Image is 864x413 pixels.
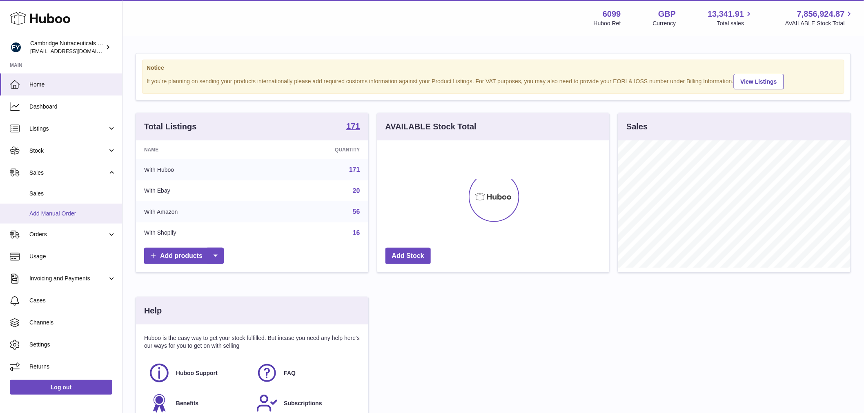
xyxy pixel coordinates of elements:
[717,20,753,27] span: Total sales
[353,187,360,194] a: 20
[136,222,263,244] td: With Shopify
[797,9,845,20] span: 7,856,924.87
[349,166,360,173] a: 171
[147,64,840,72] strong: Notice
[785,20,854,27] span: AVAILABLE Stock Total
[785,9,854,27] a: 7,856,924.87 AVAILABLE Stock Total
[29,125,107,133] span: Listings
[176,369,218,377] span: Huboo Support
[30,48,120,54] span: [EMAIL_ADDRESS][DOMAIN_NAME]
[144,121,197,132] h3: Total Listings
[29,81,116,89] span: Home
[144,334,360,350] p: Huboo is the easy way to get your stock fulfilled. But incase you need any help here's our ways f...
[653,20,676,27] div: Currency
[29,190,116,198] span: Sales
[10,380,112,395] a: Log out
[284,400,322,407] span: Subscriptions
[29,319,116,326] span: Channels
[29,169,107,177] span: Sales
[136,201,263,222] td: With Amazon
[708,9,753,27] a: 13,341.91 Total sales
[658,9,676,20] strong: GBP
[176,400,198,407] span: Benefits
[29,147,107,155] span: Stock
[594,20,621,27] div: Huboo Ref
[144,305,162,316] h3: Help
[29,363,116,371] span: Returns
[603,9,621,20] strong: 6099
[353,208,360,215] a: 56
[346,122,360,130] strong: 171
[29,253,116,260] span: Usage
[385,121,477,132] h3: AVAILABLE Stock Total
[136,140,263,159] th: Name
[29,341,116,349] span: Settings
[147,73,840,89] div: If you're planning on sending your products internationally please add required customs informati...
[29,210,116,218] span: Add Manual Order
[385,248,431,264] a: Add Stock
[284,369,296,377] span: FAQ
[10,41,22,53] img: internalAdmin-6099@internal.huboo.com
[29,275,107,282] span: Invoicing and Payments
[626,121,648,132] h3: Sales
[136,180,263,202] td: With Ebay
[29,103,116,111] span: Dashboard
[136,159,263,180] td: With Huboo
[734,74,784,89] a: View Listings
[353,229,360,236] a: 16
[29,297,116,304] span: Cases
[144,248,224,264] a: Add products
[263,140,368,159] th: Quantity
[256,362,356,384] a: FAQ
[346,122,360,132] a: 171
[708,9,744,20] span: 13,341.91
[29,231,107,238] span: Orders
[148,362,248,384] a: Huboo Support
[30,40,104,55] div: Cambridge Nutraceuticals Ltd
